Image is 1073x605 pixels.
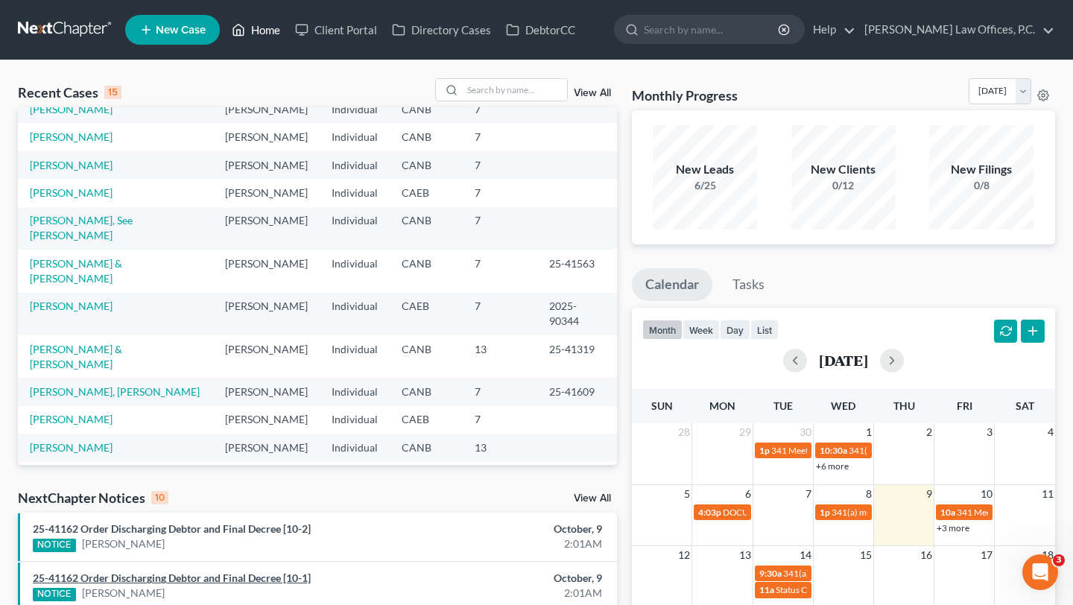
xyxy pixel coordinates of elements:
a: [PERSON_NAME] [30,300,113,312]
div: 6/25 [653,178,757,193]
span: 11 [1040,485,1055,503]
span: 10a [940,507,955,518]
a: 25-41162 Order Discharging Debtor and Final Decree [10-2] [33,522,311,535]
td: [PERSON_NAME] [213,335,320,378]
span: New Case [156,25,206,36]
span: Sun [651,399,673,412]
span: 341(a) meeting for [PERSON_NAME] [PERSON_NAME] [783,568,998,579]
a: Client Portal [288,16,384,43]
span: 10:30a [820,445,847,456]
span: 11a [759,584,774,595]
td: [PERSON_NAME] [213,151,320,179]
td: 7 [463,151,537,179]
div: October, 9 [422,522,601,536]
span: 3 [1053,554,1065,566]
div: 15 [104,86,121,99]
td: [PERSON_NAME] [213,179,320,206]
td: CAEB [390,293,463,335]
a: [PERSON_NAME] [30,159,113,171]
iframe: Intercom live chat [1022,554,1058,590]
td: CAEB [390,179,463,206]
a: Help [805,16,855,43]
a: [PERSON_NAME] [30,441,113,454]
td: CANB [390,123,463,151]
td: [PERSON_NAME] [213,434,320,461]
a: Calendar [632,268,712,301]
div: NOTICE [33,539,76,552]
span: 5 [683,485,691,503]
input: Search by name... [644,16,780,43]
span: 8 [864,485,873,503]
td: 13 [463,335,537,378]
td: CANB [390,378,463,405]
span: 341(a) meeting for [PERSON_NAME] [849,445,993,456]
span: 1p [759,445,770,456]
td: [PERSON_NAME] [213,250,320,292]
div: 2:01AM [422,536,601,551]
span: 341 Meeting for [PERSON_NAME] [771,445,905,456]
td: Individual [320,123,390,151]
a: Directory Cases [384,16,498,43]
a: [PERSON_NAME] [82,536,165,551]
h3: Monthly Progress [632,86,738,104]
button: week [683,320,720,340]
td: CANB [390,434,463,461]
a: Tasks [719,268,778,301]
span: Mon [709,399,735,412]
td: [PERSON_NAME] [213,123,320,151]
a: DebtorCC [498,16,583,43]
span: Wed [831,399,855,412]
span: 1 [864,423,873,441]
a: [PERSON_NAME] [30,103,113,115]
td: 7 [463,95,537,123]
a: [PERSON_NAME], [PERSON_NAME] [30,385,200,398]
td: Individual [320,406,390,434]
span: 30 [798,423,813,441]
div: 2:01AM [422,586,601,601]
td: [PERSON_NAME] [213,406,320,434]
a: [PERSON_NAME] [30,130,113,143]
td: Individual [320,434,390,461]
span: Sat [1016,399,1034,412]
div: October, 9 [422,571,601,586]
div: New Clients [791,161,896,178]
span: DOCUMENT DUE: "Declaration re contribution to mother.pdf" from [PERSON_NAME]. [723,507,1063,518]
a: View All [574,493,611,504]
a: [PERSON_NAME] & [PERSON_NAME] [30,343,122,370]
td: 2025-90344 [537,293,617,335]
span: 1p [820,507,830,518]
span: Thu [893,399,915,412]
td: [PERSON_NAME] [213,207,320,250]
a: [PERSON_NAME] [30,413,113,425]
div: 10 [151,491,168,504]
td: Individual [320,250,390,292]
button: month [642,320,683,340]
td: Individual [320,179,390,206]
td: Individual [320,207,390,250]
td: 7 [463,293,537,335]
a: 25-41162 Order Discharging Debtor and Final Decree [10-1] [33,571,311,584]
span: 28 [677,423,691,441]
span: 9:30a [759,568,782,579]
a: [PERSON_NAME] [82,586,165,601]
span: 15 [858,546,873,564]
span: 2 [925,423,934,441]
button: list [750,320,779,340]
span: 17 [979,546,994,564]
td: 7 [463,123,537,151]
td: CAEB [390,406,463,434]
td: CANB [390,335,463,378]
td: [PERSON_NAME] [213,293,320,335]
div: New Leads [653,161,757,178]
td: 25-41319 [537,335,617,378]
a: [PERSON_NAME], See [PERSON_NAME] [30,214,133,241]
a: +3 more [937,522,969,533]
td: Individual [320,378,390,405]
div: 0/8 [929,178,1034,193]
div: 0/12 [791,178,896,193]
div: Recent Cases [18,83,121,101]
td: Individual [320,293,390,335]
td: 7 [463,179,537,206]
span: Status Conference for [PERSON_NAME] [776,584,932,595]
span: 14 [798,546,813,564]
